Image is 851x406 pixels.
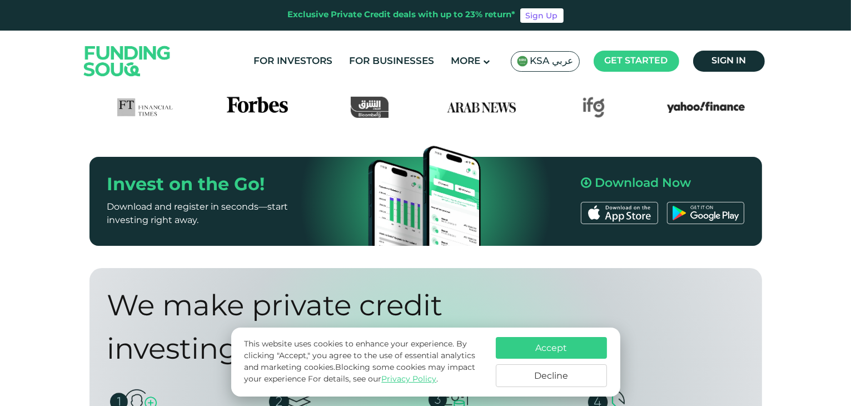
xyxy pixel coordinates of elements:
button: Decline [496,364,607,387]
span: Download Now [595,177,691,190]
span: Invest on the Go! [107,177,265,194]
img: Yahoo Finance Logo [667,97,745,118]
img: Forbes Logo [227,97,288,118]
img: Logo [73,33,182,89]
span: KSA عربي [530,55,574,68]
p: This website uses cookies to enhance your experience. By clicking "Accept," you agree to the use ... [244,339,484,385]
span: Sign in [711,57,746,65]
img: SA Flag [517,56,528,67]
a: Sign in [693,51,765,72]
img: Arab News Logo [442,97,520,118]
a: Privacy Policy [381,375,436,383]
a: For Businesses [347,52,437,71]
div: Exclusive Private Credit deals with up to 23% return* [288,9,516,22]
span: For details, see our . [308,375,438,383]
button: Accept [496,337,607,359]
img: App Store [581,202,658,224]
img: FTLogo Logo [117,97,173,118]
span: More [451,57,481,66]
a: Sign Up [520,8,564,23]
img: Google Play [667,202,744,224]
a: For Investors [251,52,336,71]
img: Mobile App [359,129,492,263]
span: Get started [605,57,668,65]
img: Asharq Business Logo [351,97,389,118]
img: IFG Logo [583,97,605,118]
span: Blocking some cookies may impact your experience [244,364,475,383]
div: We make private credit investing [107,286,680,373]
p: Download and register in seconds—start investing right away. [107,201,327,227]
